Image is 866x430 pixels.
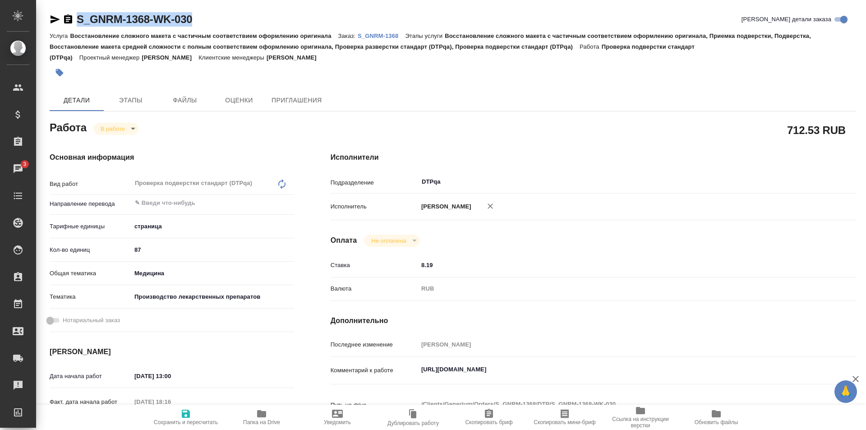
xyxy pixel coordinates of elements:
h4: Основная информация [50,152,295,163]
span: Детали [55,95,98,106]
p: Тарифные единицы [50,222,131,231]
p: [PERSON_NAME] [142,54,198,61]
div: страница [131,219,295,234]
span: Обновить файлы [695,419,738,425]
input: Пустое поле [418,338,812,351]
button: 🙏 [834,380,857,403]
input: ✎ Введи что-нибудь [131,370,210,383]
p: Общая тематика [50,269,131,278]
h4: [PERSON_NAME] [50,347,295,357]
p: Валюта [331,284,418,293]
p: Комментарий к работе [331,366,418,375]
p: Проектный менеджер [79,54,142,61]
span: Этапы [109,95,152,106]
span: Нотариальный заказ [63,316,120,325]
input: ✎ Введи что-нибудь [134,198,262,208]
button: Open [290,202,291,204]
span: Сохранить и пересчитать [154,419,218,425]
div: В работе [93,123,138,135]
button: Дублировать работу [375,405,451,430]
p: [PERSON_NAME] [418,202,471,211]
p: Работа [580,43,602,50]
div: Медицина [131,266,295,281]
input: Пустое поле [131,395,210,408]
p: Путь на drive [331,401,418,410]
button: Скопировать ссылку для ЯМессенджера [50,14,60,25]
p: Этапы услуги [405,32,445,39]
textarea: /Clients/Generium/Orders/S_GNRM-1368/DTP/S_GNRM-1368-WK-030 [418,397,812,412]
div: В работе [364,235,419,247]
p: [PERSON_NAME] [267,54,323,61]
span: [PERSON_NAME] детали заказа [742,15,831,24]
span: Дублировать работу [387,420,439,426]
span: Ссылка на инструкции верстки [608,416,673,429]
button: Не оплачена [369,237,409,245]
p: Восстановление сложного макета с частичным соответствием оформлению оригинала [70,32,338,39]
button: Скопировать ссылку [63,14,74,25]
button: Удалить исполнителя [480,196,500,216]
span: Приглашения [272,95,322,106]
button: Скопировать мини-бриф [527,405,603,430]
p: Ставка [331,261,418,270]
button: Папка на Drive [224,405,299,430]
div: Производство лекарственных препаратов [131,289,295,305]
h4: Оплата [331,235,357,246]
p: Клиентские менеджеры [198,54,267,61]
input: ✎ Введи что-нибудь [131,243,295,256]
p: Заказ: [338,32,358,39]
input: ✎ Введи что-нибудь [418,259,812,272]
button: Добавить тэг [50,63,69,83]
span: 3 [18,160,32,169]
p: Дата начала работ [50,372,131,381]
button: В работе [98,125,128,133]
a: 3 [2,157,34,180]
textarea: [URL][DOMAIN_NAME] [418,362,812,377]
h4: Исполнители [331,152,856,163]
p: Подразделение [331,178,418,187]
span: Оценки [217,95,261,106]
button: Уведомить [299,405,375,430]
button: Обновить файлы [678,405,754,430]
p: Услуга [50,32,70,39]
p: Направление перевода [50,199,131,208]
span: 🙏 [838,382,853,401]
button: Ссылка на инструкции верстки [603,405,678,430]
p: Вид работ [50,180,131,189]
span: Файлы [163,95,207,106]
span: Скопировать мини-бриф [534,419,595,425]
span: Скопировать бриф [465,419,512,425]
span: Уведомить [324,419,351,425]
p: Тематика [50,292,131,301]
div: RUB [418,281,812,296]
p: Факт. дата начала работ [50,398,131,407]
p: Исполнитель [331,202,418,211]
button: Open [807,181,809,183]
a: S_GNRM-1368-WK-030 [77,13,192,25]
button: Сохранить и пересчитать [148,405,224,430]
h2: 712.53 RUB [787,122,846,138]
h2: Работа [50,119,87,135]
span: Папка на Drive [243,419,280,425]
p: Кол-во единиц [50,245,131,254]
button: Скопировать бриф [451,405,527,430]
p: Последнее изменение [331,340,418,349]
h4: Дополнительно [331,315,856,326]
a: S_GNRM-1368 [358,32,405,39]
